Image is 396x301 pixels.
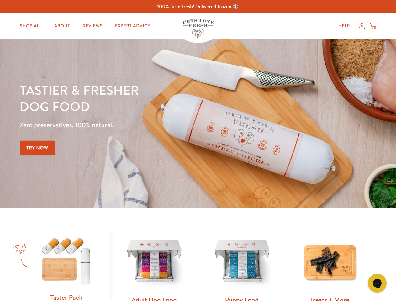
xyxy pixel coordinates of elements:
[20,119,257,131] p: Zero preservatives. 100% natural.
[49,20,75,32] a: About
[20,82,257,114] h1: Tastier & fresher dog food
[15,20,47,32] a: Shop All
[333,20,355,32] a: Help
[182,19,214,38] img: Pets Love Fresh
[110,20,155,32] a: Expert Advice
[20,141,55,155] a: Try Now
[365,272,390,295] iframe: Gorgias live chat messenger
[77,20,107,32] a: Reviews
